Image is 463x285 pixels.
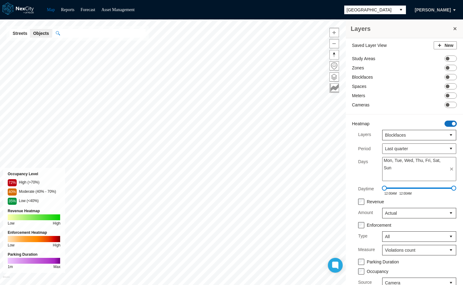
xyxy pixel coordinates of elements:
[19,179,60,186] div: High (>70%)
[101,7,135,12] a: Asset Management
[19,188,60,196] div: Moderate (40% - 70%)
[415,157,424,163] span: Thu,
[8,214,60,220] img: revenue
[434,41,457,49] button: New
[415,7,451,13] span: [PERSON_NAME]
[446,232,456,242] button: select
[385,210,444,216] span: Actual
[352,83,366,89] label: Spaces
[447,165,456,173] span: clear
[358,146,370,152] label: Period
[352,56,375,62] label: Study Areas
[8,251,60,258] div: Parking Duration
[329,50,339,60] button: Reset bearing to north
[352,74,373,80] label: Blockfaces
[367,259,399,264] label: Parking Duration
[385,132,444,138] span: Blockfaces
[444,42,453,48] span: New
[367,269,388,274] label: Occupancy
[358,157,368,181] label: Days
[8,171,60,177] div: Occupancy Level
[329,61,339,71] button: Home
[367,199,384,204] label: Revenue
[8,229,60,236] div: Enforcement Heatmap
[8,264,13,270] div: 1m
[8,236,60,242] img: enforcement
[384,157,393,163] span: Mon,
[30,29,52,38] button: Objects
[408,5,457,15] button: [PERSON_NAME]
[358,184,374,195] label: Daytime
[19,198,60,205] div: Low (<40%)
[433,157,440,163] span: Sat,
[385,247,444,253] span: Violations count
[385,233,444,240] span: All
[8,242,14,248] div: Low
[358,130,371,140] label: Layers
[10,29,30,38] button: Streets
[396,6,406,14] button: select
[358,231,367,242] label: Type
[352,121,370,127] label: Heatmap
[384,165,391,171] span: Sun
[385,146,444,152] span: Last quarter
[53,242,60,248] div: High
[8,188,17,196] div: 40%
[329,28,339,37] button: Zoom in
[329,39,339,48] button: Zoom out
[8,220,14,226] div: Low
[3,276,10,283] a: Mapbox homepage
[358,208,373,218] label: Amount
[446,130,456,140] button: select
[399,192,411,195] span: 12:00AM
[382,186,387,191] span: Drag
[33,30,49,36] span: Objects
[352,93,365,99] label: Meters
[358,245,375,255] label: Measure
[446,245,456,255] button: select
[395,157,403,163] span: Tue,
[451,186,456,191] span: Drag
[425,157,432,163] span: Fri,
[446,144,456,154] button: select
[47,7,55,12] a: Map
[367,223,391,228] label: Enforcement
[330,50,339,59] span: Reset bearing to north
[351,24,452,33] h3: Layers
[8,179,17,186] div: 72%
[352,42,387,48] label: Saved Layer View
[53,220,60,226] div: High
[352,65,364,71] label: Zones
[8,258,60,264] img: duration
[404,157,414,163] span: Wed,
[329,72,339,82] button: Layers management
[446,208,456,218] button: select
[61,7,75,12] a: Reports
[352,102,370,108] label: Cameras
[8,198,17,205] div: 35%
[53,264,60,270] div: Max
[8,208,60,214] div: Revenue Heatmap
[384,192,397,195] span: 12:00AM
[13,30,27,36] span: Streets
[347,7,394,13] span: [GEOGRAPHIC_DATA]
[384,188,454,189] div: 0 - 1440
[329,83,339,93] button: Key metrics
[81,7,95,12] a: Forecast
